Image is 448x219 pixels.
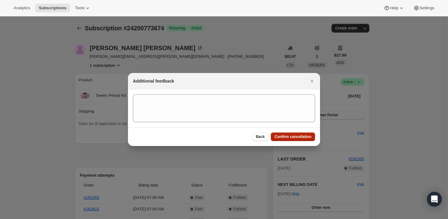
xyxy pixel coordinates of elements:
[14,6,30,11] span: Analytics
[75,6,85,11] span: Tools
[410,4,438,12] button: Settings
[252,132,269,141] button: Back
[308,77,316,85] button: Close
[256,134,265,139] span: Back
[419,6,434,11] span: Settings
[271,132,315,141] button: Confirm cancellation
[71,4,94,12] button: Tools
[39,6,66,11] span: Subscriptions
[10,4,34,12] button: Analytics
[380,4,408,12] button: Help
[133,78,174,84] h2: Additional feedback
[427,192,442,207] div: Open Intercom Messenger
[35,4,70,12] button: Subscriptions
[275,134,311,139] span: Confirm cancellation
[390,6,398,11] span: Help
